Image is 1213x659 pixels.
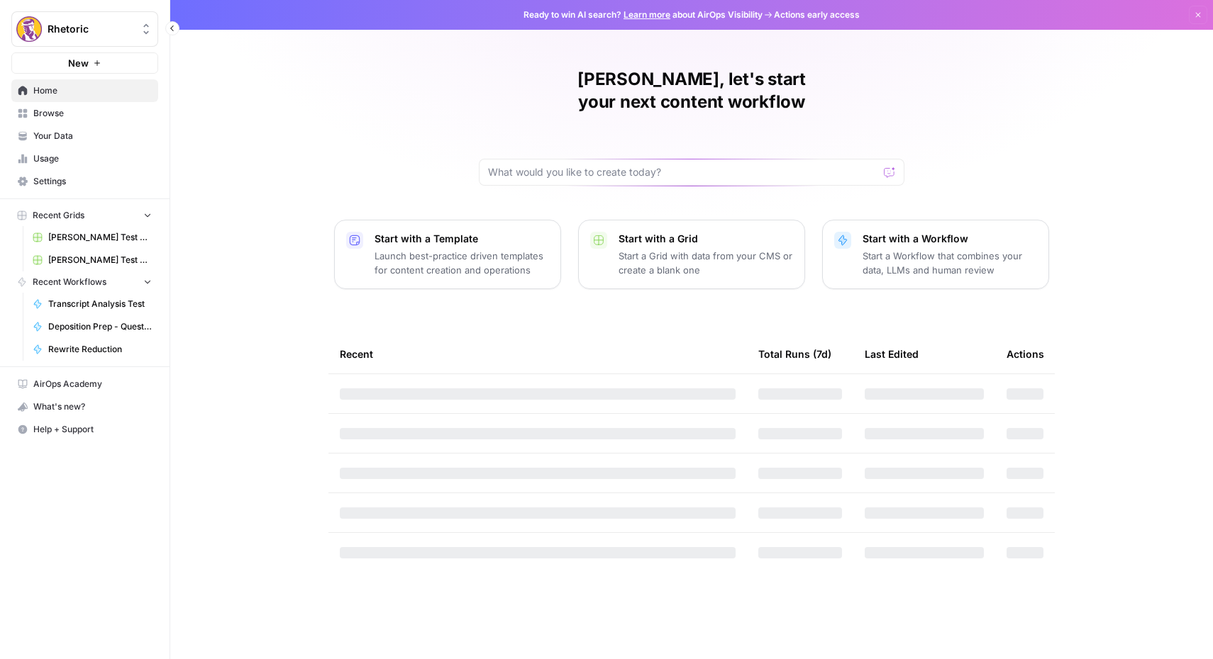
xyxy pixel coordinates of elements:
[375,232,549,246] p: Start with a Template
[48,343,152,356] span: Rewrite Reduction
[33,276,106,288] span: Recent Workflows
[33,130,152,142] span: Your Data
[48,231,152,244] span: [PERSON_NAME] Test Workflow - Copilot Example Grid
[33,84,152,97] span: Home
[619,249,793,277] p: Start a Grid with data from your CMS or create a blank one
[48,22,133,36] span: Rhetoric
[33,107,152,120] span: Browse
[340,334,736,373] div: Recent
[48,254,152,266] span: [PERSON_NAME] Test Workflow - SERP Overview Grid
[479,68,904,113] h1: [PERSON_NAME], let's start your next content workflow
[16,16,42,42] img: Rhetoric Logo
[758,334,831,373] div: Total Runs (7d)
[26,338,158,361] a: Rewrite Reduction
[68,56,89,70] span: New
[26,315,158,338] a: Deposition Prep - Question Creator
[26,293,158,315] a: Transcript Analysis Test
[624,9,670,20] a: Learn more
[865,334,919,373] div: Last Edited
[863,232,1037,246] p: Start with a Workflow
[619,232,793,246] p: Start with a Grid
[11,395,158,418] button: What's new?
[524,9,763,21] span: Ready to win AI search? about AirOps Visibility
[11,79,158,102] a: Home
[11,170,158,193] a: Settings
[11,125,158,147] a: Your Data
[488,165,878,179] input: What would you like to create today?
[48,320,152,333] span: Deposition Prep - Question Creator
[33,152,152,165] span: Usage
[33,423,152,436] span: Help + Support
[334,220,561,289] button: Start with a TemplateLaunch best-practice driven templates for content creation and operations
[48,298,152,310] span: Transcript Analysis Test
[33,209,84,222] span: Recent Grids
[822,220,1049,289] button: Start with a WorkflowStart a Workflow that combines your data, LLMs and human review
[11,102,158,125] a: Browse
[11,11,158,47] button: Workspace: Rhetoric
[33,175,152,188] span: Settings
[26,226,158,249] a: [PERSON_NAME] Test Workflow - Copilot Example Grid
[1007,334,1044,373] div: Actions
[375,249,549,277] p: Launch best-practice driven templates for content creation and operations
[863,249,1037,277] p: Start a Workflow that combines your data, LLMs and human review
[33,378,152,390] span: AirOps Academy
[11,271,158,293] button: Recent Workflows
[11,52,158,74] button: New
[26,249,158,271] a: [PERSON_NAME] Test Workflow - SERP Overview Grid
[11,418,158,441] button: Help + Support
[11,373,158,395] a: AirOps Academy
[11,147,158,170] a: Usage
[774,9,860,21] span: Actions early access
[12,396,157,417] div: What's new?
[578,220,805,289] button: Start with a GridStart a Grid with data from your CMS or create a blank one
[11,205,158,226] button: Recent Grids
